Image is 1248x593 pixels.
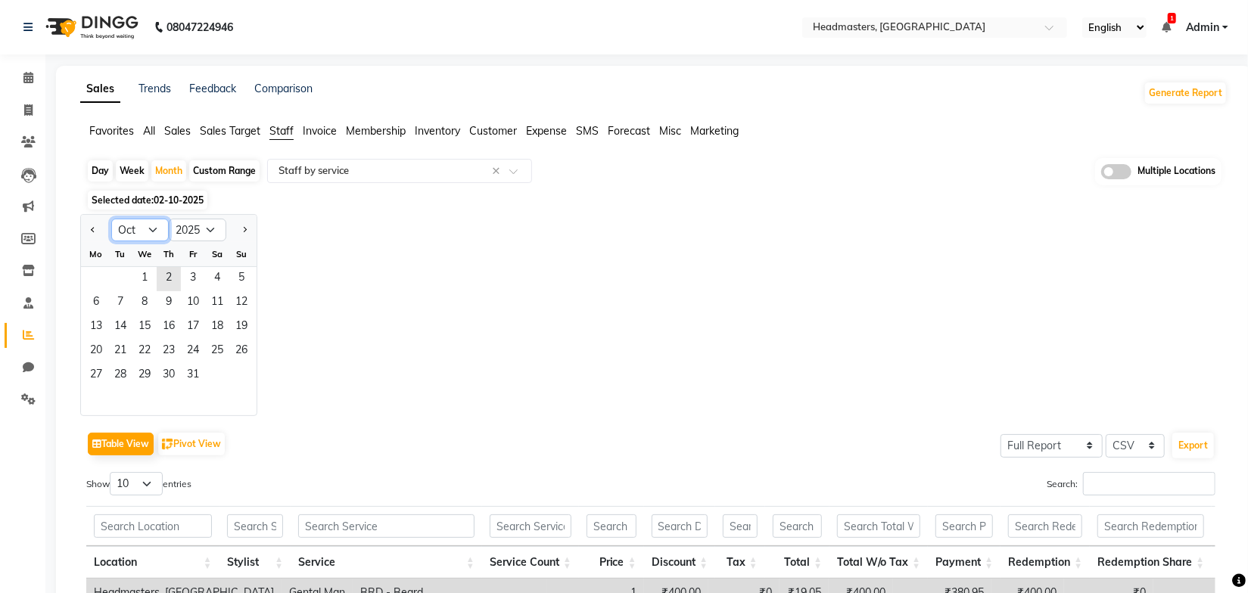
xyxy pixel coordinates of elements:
[608,124,650,138] span: Forecast
[205,291,229,315] div: Saturday, October 11, 2025
[469,124,517,138] span: Customer
[490,514,571,538] input: Search Service Count
[86,546,219,579] th: Location: activate to sort column ascending
[157,364,181,388] div: Thursday, October 30, 2025
[229,267,254,291] div: Sunday, October 5, 2025
[132,291,157,315] span: 8
[132,340,157,364] span: 22
[84,340,108,364] span: 20
[86,472,191,495] label: Show entries
[644,546,716,579] th: Discount: activate to sort column ascending
[88,191,207,210] span: Selected date:
[935,514,993,538] input: Search Payment
[164,124,191,138] span: Sales
[108,291,132,315] span: 7
[84,242,108,266] div: Mo
[579,546,644,579] th: Price: activate to sort column ascending
[1168,13,1176,23] span: 1
[111,219,169,241] select: Select month
[181,315,205,340] div: Friday, October 17, 2025
[238,218,251,242] button: Next month
[132,340,157,364] div: Wednesday, October 22, 2025
[181,267,205,291] span: 3
[89,124,134,138] span: Favorites
[229,340,254,364] div: Sunday, October 26, 2025
[181,340,205,364] span: 24
[415,124,460,138] span: Inventory
[132,364,157,388] div: Wednesday, October 29, 2025
[1145,82,1226,104] button: Generate Report
[157,267,181,291] div: Thursday, October 2, 2025
[269,124,294,138] span: Staff
[162,439,173,450] img: pivot.png
[108,315,132,340] span: 14
[84,364,108,388] div: Monday, October 27, 2025
[84,315,108,340] div: Monday, October 13, 2025
[157,315,181,340] span: 16
[829,546,928,579] th: Total W/o Tax: activate to sort column ascending
[154,194,204,206] span: 02-10-2025
[227,514,284,538] input: Search Stylist
[39,6,142,48] img: logo
[181,315,205,340] span: 17
[1083,472,1215,495] input: Search:
[1186,20,1219,36] span: Admin
[108,242,132,266] div: Tu
[132,267,157,291] div: Wednesday, October 1, 2025
[132,315,157,340] div: Wednesday, October 15, 2025
[84,340,108,364] div: Monday, October 20, 2025
[205,315,229,340] div: Saturday, October 18, 2025
[181,291,205,315] span: 10
[773,514,823,538] input: Search Total
[116,160,148,182] div: Week
[84,291,108,315] div: Monday, October 6, 2025
[482,546,579,579] th: Service Count: activate to sort column ascending
[303,124,337,138] span: Invoice
[167,6,233,48] b: 08047224946
[157,364,181,388] span: 30
[132,315,157,340] span: 15
[254,82,313,95] a: Comparison
[229,242,254,266] div: Su
[132,291,157,315] div: Wednesday, October 8, 2025
[84,364,108,388] span: 27
[157,291,181,315] span: 9
[169,219,226,241] select: Select year
[526,124,567,138] span: Expense
[1001,546,1090,579] th: Redemption: activate to sort column ascending
[1047,472,1215,495] label: Search:
[576,124,599,138] span: SMS
[229,291,254,315] span: 12
[151,160,186,182] div: Month
[229,267,254,291] span: 5
[110,472,163,495] select: Showentries
[143,124,155,138] span: All
[205,267,229,291] div: Saturday, October 4, 2025
[181,340,205,364] div: Friday, October 24, 2025
[765,546,830,579] th: Total: activate to sort column ascending
[298,514,475,538] input: Search Service
[205,267,229,291] span: 4
[189,160,260,182] div: Custom Range
[84,291,108,315] span: 6
[88,433,154,455] button: Table View
[132,242,157,266] div: We
[229,291,254,315] div: Sunday, October 12, 2025
[229,315,254,340] span: 19
[229,340,254,364] span: 26
[108,315,132,340] div: Tuesday, October 14, 2025
[1172,433,1214,458] button: Export
[229,315,254,340] div: Sunday, October 19, 2025
[181,242,205,266] div: Fr
[587,514,636,538] input: Search Price
[205,340,229,364] span: 25
[157,340,181,364] div: Thursday, October 23, 2025
[108,364,132,388] div: Tuesday, October 28, 2025
[108,364,132,388] span: 28
[1008,514,1082,538] input: Search Redemption
[690,124,739,138] span: Marketing
[108,340,132,364] div: Tuesday, October 21, 2025
[346,124,406,138] span: Membership
[1138,164,1215,179] span: Multiple Locations
[94,514,212,538] input: Search Location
